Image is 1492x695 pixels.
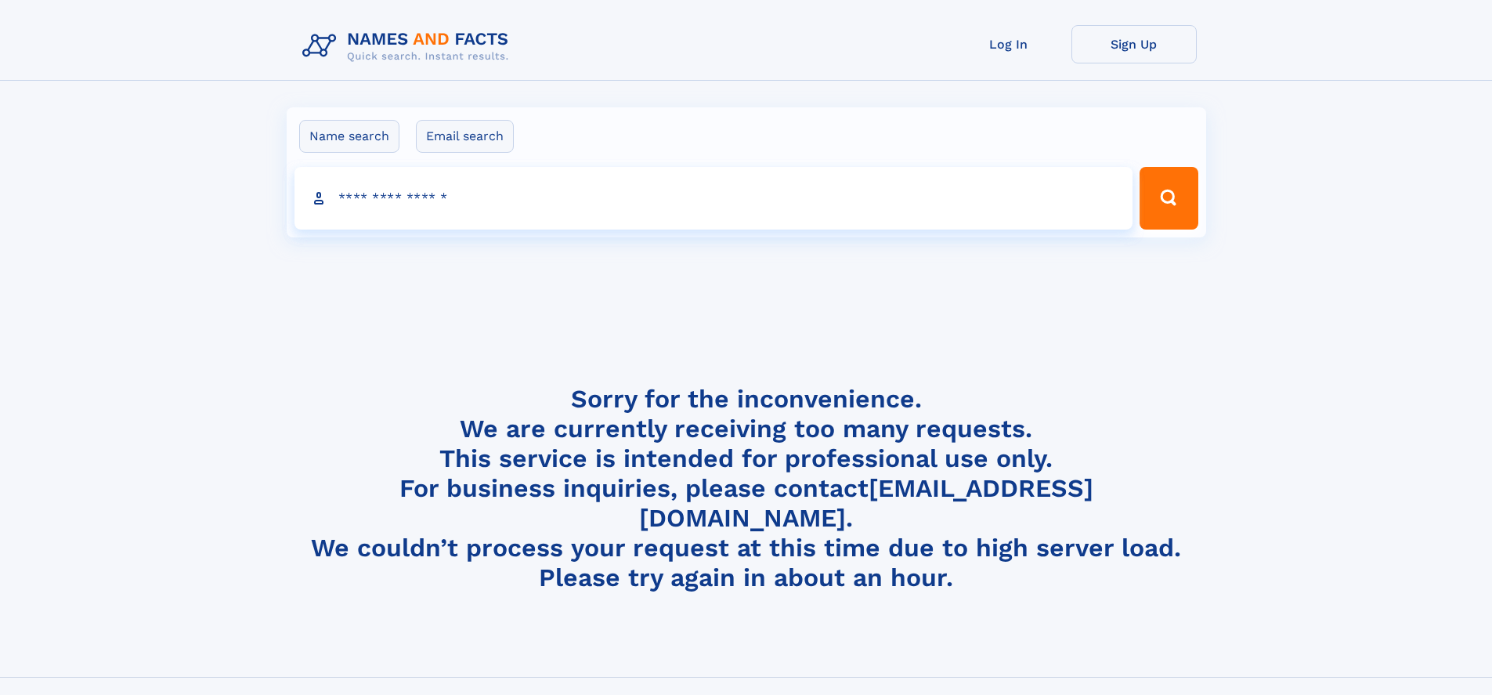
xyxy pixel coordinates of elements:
[1071,25,1197,63] a: Sign Up
[299,120,399,153] label: Name search
[296,25,522,67] img: Logo Names and Facts
[296,384,1197,593] h4: Sorry for the inconvenience. We are currently receiving too many requests. This service is intend...
[1140,167,1198,230] button: Search Button
[946,25,1071,63] a: Log In
[416,120,514,153] label: Email search
[639,473,1093,533] a: [EMAIL_ADDRESS][DOMAIN_NAME]
[294,167,1133,230] input: search input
